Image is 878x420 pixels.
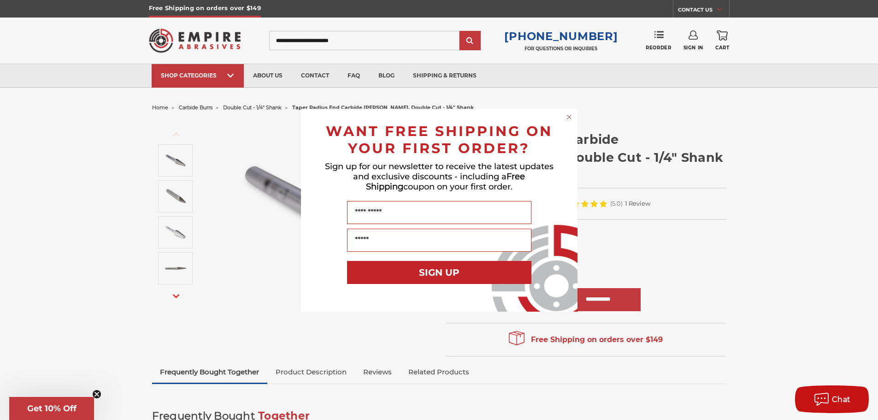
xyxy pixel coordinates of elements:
[347,261,531,284] button: SIGN UP
[325,161,554,192] span: Sign up for our newsletter to receive the latest updates and exclusive discounts - including a co...
[795,385,869,413] button: Chat
[326,123,553,157] span: WANT FREE SHIPPING ON YOUR FIRST ORDER?
[366,172,525,192] span: Free Shipping
[565,112,574,122] button: Close dialog
[832,395,851,404] span: Chat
